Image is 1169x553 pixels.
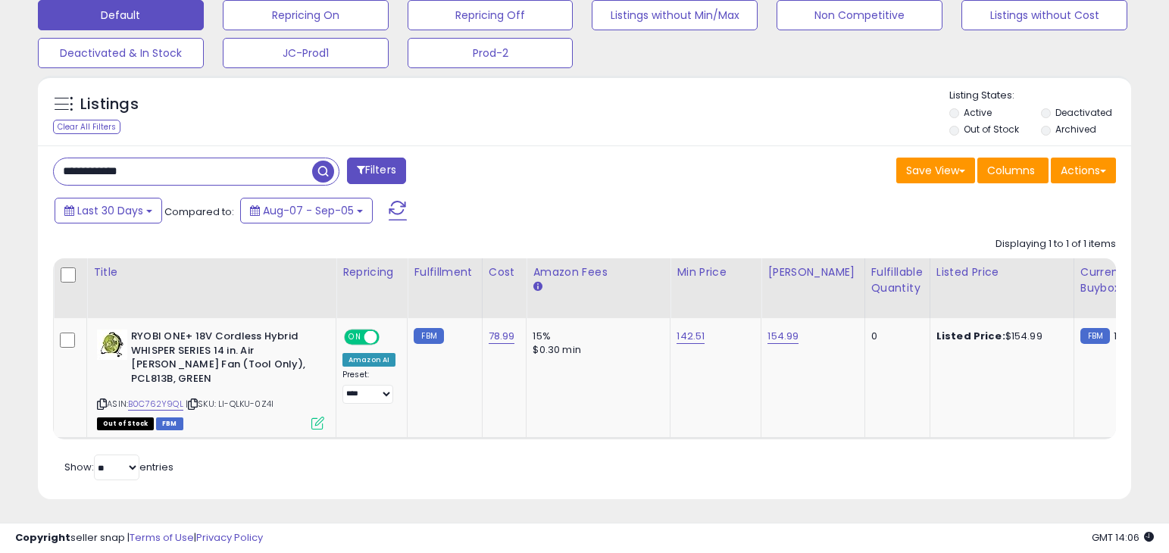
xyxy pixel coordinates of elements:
span: All listings that are currently out of stock and unavailable for purchase on Amazon [97,417,154,430]
button: Prod-2 [408,38,574,68]
div: Listed Price [936,264,1067,280]
a: Terms of Use [130,530,194,545]
button: Columns [977,158,1049,183]
div: Cost [489,264,520,280]
div: Title [93,264,330,280]
small: FBM [1080,328,1110,344]
small: FBM [414,328,443,344]
span: 159 [1114,329,1129,343]
label: Archived [1055,123,1096,136]
label: Deactivated [1055,106,1112,119]
button: Last 30 Days [55,198,162,223]
a: 142.51 [677,329,705,344]
span: OFF [377,331,402,344]
span: Show: entries [64,460,173,474]
div: Amazon Fees [533,264,664,280]
div: Displaying 1 to 1 of 1 items [996,237,1116,252]
span: Last 30 Days [77,203,143,218]
div: Repricing [342,264,401,280]
button: Aug-07 - Sep-05 [240,198,373,223]
span: Aug-07 - Sep-05 [263,203,354,218]
button: Actions [1051,158,1116,183]
label: Active [964,106,992,119]
b: RYOBI ONE+ 18V Cordless Hybrid WHISPER SERIES 14 in. Air [PERSON_NAME] Fan (Tool Only), PCL813B, ... [131,330,315,389]
span: 2025-10-13 14:06 GMT [1092,530,1154,545]
small: Amazon Fees. [533,280,542,294]
div: [PERSON_NAME] [767,264,858,280]
div: 0 [871,330,918,343]
span: FBM [156,417,183,430]
div: seller snap | | [15,531,263,545]
span: Columns [987,163,1035,178]
label: Out of Stock [964,123,1019,136]
span: | SKU: LI-QLKU-0Z4I [186,398,273,410]
div: Preset: [342,370,395,404]
div: $154.99 [936,330,1062,343]
div: Clear All Filters [53,120,120,134]
h5: Listings [80,94,139,115]
a: Privacy Policy [196,530,263,545]
div: $0.30 min [533,343,658,357]
a: B0C762Y9QL [128,398,183,411]
strong: Copyright [15,530,70,545]
b: Listed Price: [936,329,1005,343]
div: ASIN: [97,330,324,428]
button: Deactivated & In Stock [38,38,204,68]
button: Save View [896,158,975,183]
div: Amazon AI [342,353,395,367]
span: Compared to: [164,205,234,219]
p: Listing States: [949,89,1131,103]
button: Filters [347,158,406,184]
div: Fulfillment [414,264,475,280]
a: 78.99 [489,329,515,344]
span: ON [345,331,364,344]
div: Min Price [677,264,755,280]
div: 15% [533,330,658,343]
div: Current Buybox Price [1080,264,1158,296]
div: Fulfillable Quantity [871,264,924,296]
img: 51ZM4QwQrFL._SL40_.jpg [97,330,127,360]
button: JC-Prod1 [223,38,389,68]
a: 154.99 [767,329,799,344]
